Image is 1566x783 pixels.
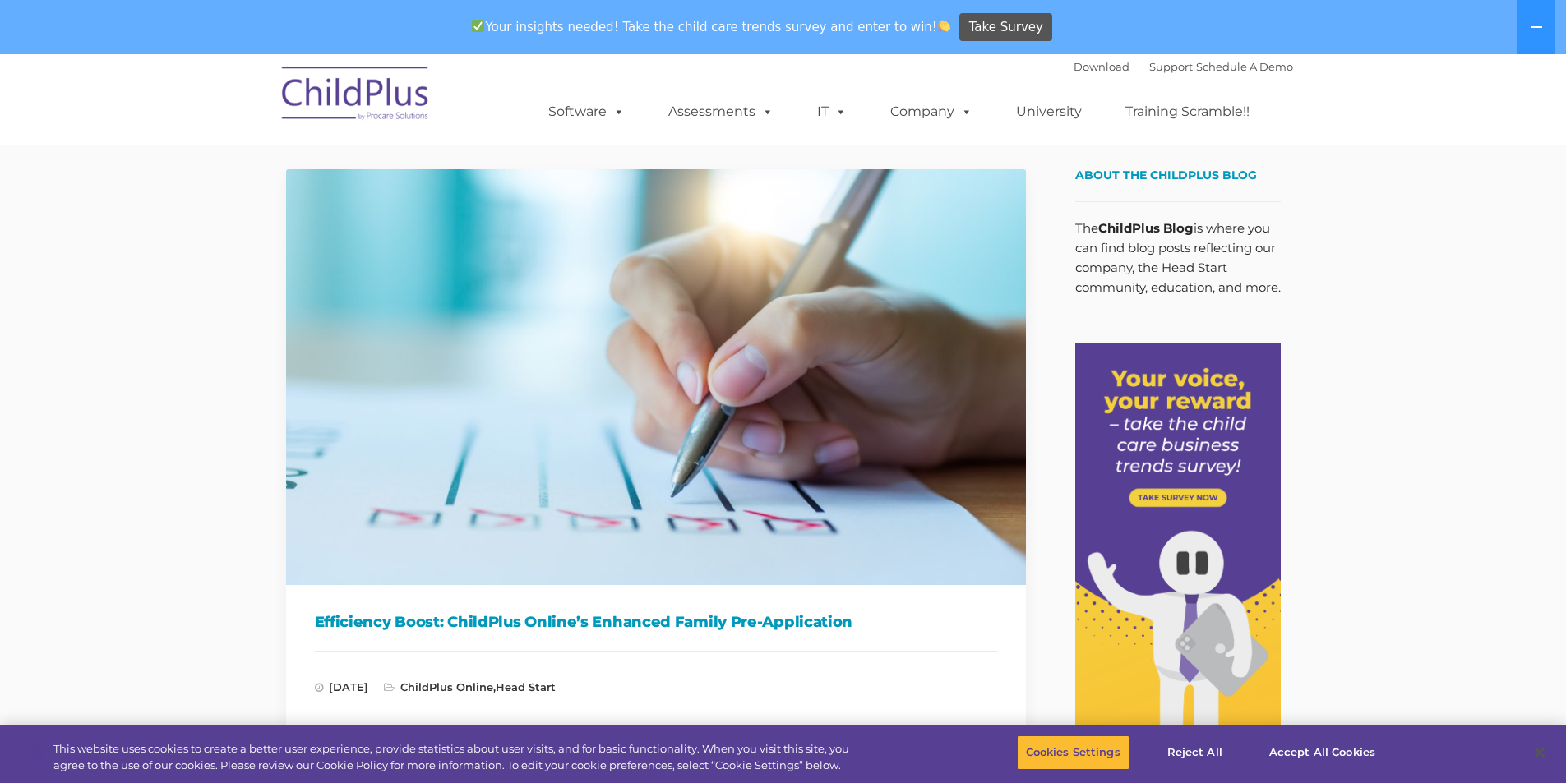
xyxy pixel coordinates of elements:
a: Company [874,95,989,128]
button: Accept All Cookies [1260,735,1384,770]
span: Take Survey [969,13,1043,42]
font: | [1074,60,1293,73]
button: Close [1522,735,1558,771]
img: ✅ [472,20,484,32]
a: Take Survey [959,13,1052,42]
button: Reject All [1143,735,1246,770]
span: , [384,680,556,693]
strong: ChildPlus Blog [1098,220,1194,236]
a: Assessments [652,95,790,128]
a: Software [532,95,641,128]
img: ChildPlus by Procare Solutions [274,55,438,137]
a: IT [801,95,863,128]
p: The is where you can find blog posts reflecting our company, the Head Start community, education,... [1075,219,1281,297]
h1: Efficiency Boost: ChildPlus Online’s Enhanced Family Pre-Application [315,610,997,634]
a: Download [1074,60,1129,73]
span: [DATE] [315,680,368,693]
a: Training Scramble!! [1109,95,1266,128]
div: This website uses cookies to create a better user experience, provide statistics about user visit... [53,741,862,773]
span: Your insights needed! Take the child care trends survey and enter to win! [465,11,958,43]
a: University [1000,95,1098,128]
img: Efficiency Boost: ChildPlus Online's Enhanced Family Pre-Application Process - Streamlining Appli... [286,169,1026,585]
a: Schedule A Demo [1196,60,1293,73]
button: Cookies Settings [1017,735,1129,770]
span: About the ChildPlus Blog [1075,168,1257,182]
a: Support [1149,60,1193,73]
img: 👏 [938,20,950,32]
a: Head Start [496,680,556,693]
a: ChildPlus Online [400,680,493,693]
